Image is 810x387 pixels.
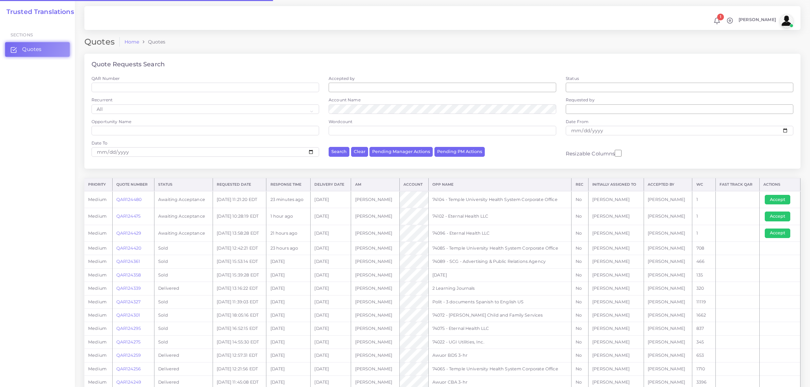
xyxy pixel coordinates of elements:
[88,326,106,331] span: medium
[351,208,399,225] td: [PERSON_NAME]
[765,230,795,235] a: Accept
[88,272,106,277] span: medium
[589,208,644,225] td: [PERSON_NAME]
[351,349,399,362] td: [PERSON_NAME]
[154,362,213,375] td: Delivered
[88,231,106,236] span: medium
[2,8,74,16] h2: Trusted Translations
[589,308,644,322] td: [PERSON_NAME]
[428,335,572,349] td: 74022 - UGI Utilities, Inc.
[692,282,716,295] td: 320
[311,335,351,349] td: [DATE]
[88,313,106,318] span: medium
[692,335,716,349] td: 345
[311,322,351,335] td: [DATE]
[644,179,692,191] th: Accepted by
[329,97,361,103] label: Account Name
[434,147,485,157] button: Pending PM Actions
[735,14,796,28] a: [PERSON_NAME]avatar
[154,191,213,208] td: Awaiting Acceptance
[213,268,266,282] td: [DATE] 15:39:28 EDT
[311,282,351,295] td: [DATE]
[644,308,692,322] td: [PERSON_NAME]
[572,282,589,295] td: No
[644,335,692,349] td: [PERSON_NAME]
[311,295,351,308] td: [DATE]
[692,241,716,255] td: 708
[566,149,622,157] label: Resizable Columns
[311,255,351,268] td: [DATE]
[84,179,112,191] th: Priority
[116,231,141,236] a: QAR124429
[311,268,351,282] td: [DATE]
[5,42,70,56] a: Quotes
[266,362,311,375] td: [DATE]
[428,255,572,268] td: 74089 - SCG - Advertising & Public Relations Agency
[266,349,311,362] td: [DATE]
[213,295,266,308] td: [DATE] 11:39:03 EDT
[154,255,213,268] td: Sold
[644,255,692,268] td: [PERSON_NAME]
[154,349,213,362] td: Delivered
[92,61,165,68] h4: Quote Requests Search
[589,282,644,295] td: [PERSON_NAME]
[351,191,399,208] td: [PERSON_NAME]
[780,14,793,28] img: avatar
[589,322,644,335] td: [PERSON_NAME]
[765,195,790,204] button: Accept
[213,322,266,335] td: [DATE] 16:52:15 EDT
[644,225,692,241] td: [PERSON_NAME]
[351,362,399,375] td: [PERSON_NAME]
[88,366,106,371] span: medium
[266,241,311,255] td: 23 hours ago
[116,259,140,264] a: QAR124361
[692,362,716,375] td: 1710
[692,179,716,191] th: WC
[154,282,213,295] td: Delivered
[84,37,120,47] h2: Quotes
[615,149,622,157] input: Resizable Columns
[765,212,790,221] button: Accept
[116,339,140,344] a: QAR124275
[428,208,572,225] td: 74102 - Eternal Health LLC
[644,268,692,282] td: [PERSON_NAME]
[572,308,589,322] td: No
[88,214,106,219] span: medium
[692,349,716,362] td: 653
[692,225,716,241] td: 1
[329,147,349,157] button: Search
[116,197,142,202] a: QAR124480
[765,214,795,219] a: Accept
[351,308,399,322] td: [PERSON_NAME]
[266,322,311,335] td: [DATE]
[759,179,800,191] th: Actions
[92,97,113,103] label: Recurrent
[112,179,154,191] th: Quote Number
[88,197,106,202] span: medium
[428,295,572,308] td: Polit - 3 documents Spanish to English US
[88,286,106,291] span: medium
[644,362,692,375] td: [PERSON_NAME]
[213,208,266,225] td: [DATE] 10:28:19 EDT
[351,147,368,157] button: Clear
[572,191,589,208] td: No
[717,14,724,20] span: 1
[692,268,716,282] td: 135
[351,268,399,282] td: [PERSON_NAME]
[92,119,131,124] label: Opportunity Name
[644,322,692,335] td: [PERSON_NAME]
[154,268,213,282] td: Sold
[644,241,692,255] td: [PERSON_NAME]
[399,179,428,191] th: Account
[311,208,351,225] td: [DATE]
[351,335,399,349] td: [PERSON_NAME]
[692,208,716,225] td: 1
[266,191,311,208] td: 23 minutes ago
[11,32,33,37] span: Sections
[311,308,351,322] td: [DATE]
[154,208,213,225] td: Awaiting Acceptance
[266,179,311,191] th: Response Time
[428,268,572,282] td: [DATE]
[116,353,141,358] a: QAR124259
[572,208,589,225] td: No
